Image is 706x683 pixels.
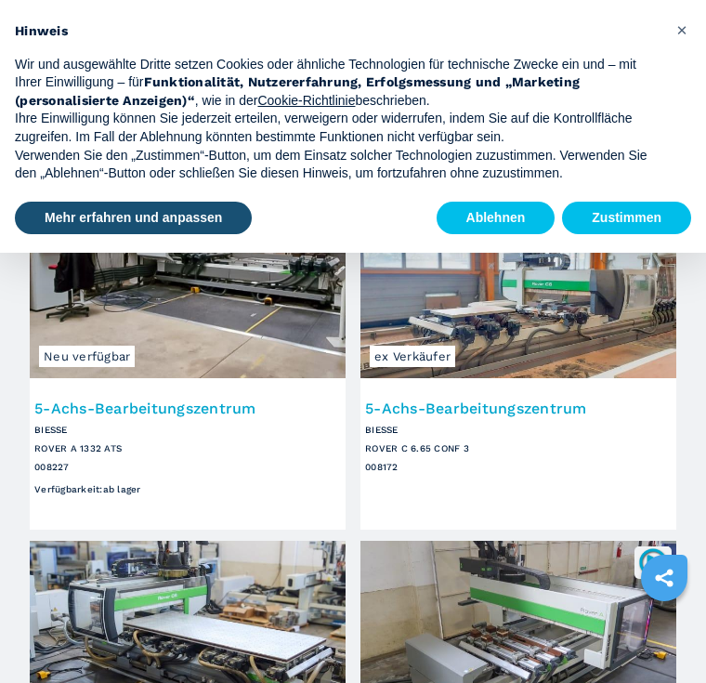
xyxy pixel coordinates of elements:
a: 5-Achs-Bearbeitungszentrum BIESSE ROVER A 1332 ATSNeu verfügbar5-Achs-BearbeitungszentrumBIESSERO... [30,192,346,530]
span: × [676,19,687,41]
h2: 5-Achs-Bearbeitungszentrum [365,401,672,416]
img: 5-Achs-Bearbeitungszentrum BIESSE ROVER A 1332 ATS [30,192,346,378]
div: Verfügbarkeit : ab lager [34,481,341,497]
span: Neu verfügbar [39,346,135,367]
img: 5-Achs-Bearbeitungszentrum BIESSE ROVER C 6.65 CONF 3 [360,192,676,378]
h2: 5-Achs-Bearbeitungszentrum [34,401,341,416]
p: Verwenden Sie den „Zustimmen“-Button, um dem Einsatz solcher Technologien zuzustimmen. Verwenden ... [15,147,661,183]
p: Wir und ausgewählte Dritte setzen Cookies oder ähnliche Technologien für technische Zwecke ein un... [15,56,661,111]
a: Cookie-Richtlinie [257,93,355,108]
span: ex Verkäufer [370,346,455,367]
h2: Hinweis [15,22,661,41]
a: 5-Achs-Bearbeitungszentrum BIESSE ROVER C 6.65 CONF 3ex Verkäufer5-Achs-BearbeitungszentrumBIESSE... [360,192,676,530]
button: Ablehnen [437,202,556,235]
h3: BIESSE ROVER A 1332 ATS 008227 [34,421,341,477]
strong: Funktionalität, Nutzererfahrung, Erfolgsmessung und „Marketing (personalisierte Anzeigen)“ [15,74,580,108]
button: Zustimmen [562,202,691,235]
button: Mehr erfahren und anpassen [15,202,252,235]
iframe: Chat [627,599,692,669]
a: sharethis [641,555,687,601]
button: Schließen Sie diesen Hinweis [667,15,697,45]
p: Ihre Einwilligung können Sie jederzeit erteilen, verweigern oder widerrufen, indem Sie auf die Ko... [15,110,661,146]
img: 007738 [637,546,669,578]
h3: BIESSE ROVER C 6.65 CONF 3 008172 [365,421,672,477]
